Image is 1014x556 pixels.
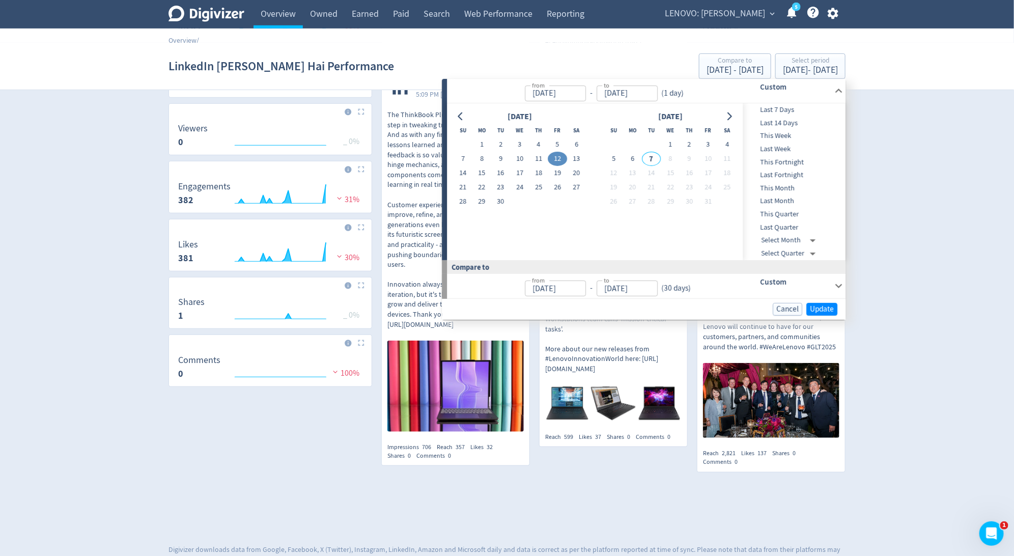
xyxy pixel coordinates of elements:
[491,152,510,166] button: 9
[642,195,661,209] button: 28
[454,181,472,195] button: 21
[454,124,472,138] th: Sunday
[743,222,844,233] span: Last Quarter
[567,166,586,181] button: 20
[168,36,196,45] a: Overview
[178,354,220,366] dt: Comments
[775,53,846,79] button: Select period[DATE]- [DATE]
[680,124,699,138] th: Thursday
[454,166,472,181] button: 14
[510,181,529,195] button: 24
[665,6,765,22] span: LENOVO: [PERSON_NAME]
[743,130,844,143] div: This Week
[178,194,193,206] strong: 382
[604,195,623,209] button: 26
[196,36,199,45] span: /
[718,152,737,166] button: 11
[743,103,844,260] nav: presets
[178,368,183,380] strong: 0
[718,166,737,181] button: 18
[703,458,743,466] div: Comments
[532,81,545,90] label: from
[718,181,737,195] button: 25
[1000,521,1008,530] span: 1
[178,296,205,308] dt: Shares
[510,152,529,166] button: 10
[472,195,491,209] button: 29
[567,152,586,166] button: 13
[661,124,680,138] th: Wednesday
[604,124,623,138] th: Sunday
[680,195,699,209] button: 30
[806,303,837,316] button: Update
[472,138,491,152] button: 1
[743,144,844,155] span: Last Week
[743,196,844,207] span: Last Month
[387,452,416,460] div: Shares
[470,443,498,452] div: Likes
[178,310,183,322] strong: 1
[545,385,682,422] img: https://media.cf.digivizer.com/images/linkedin-44529077-urn:li:share:7371860978876997632-3470f023...
[703,363,839,438] img: https://media.cf.digivizer.com/images/linkedin-44529077-urn:li:ugcPost:7378549290761228288-2db5b7...
[680,152,699,166] button: 9
[173,355,368,382] svg: Comments 0
[718,124,737,138] th: Saturday
[454,152,472,166] button: 7
[604,181,623,195] button: 19
[743,182,844,195] div: This Month
[718,138,737,152] button: 4
[173,124,368,151] svg: Viewers 0
[627,433,630,441] span: 0
[743,170,844,181] span: Last Fortnight
[532,276,545,285] label: from
[447,103,846,260] div: from-to(1 day)Custom
[334,194,359,205] span: 31%
[783,57,838,66] div: Select period
[743,157,844,168] span: This Fortnight
[707,57,764,66] div: Compare to
[743,143,844,156] div: Last Week
[510,124,529,138] th: Wednesday
[529,138,548,152] button: 4
[472,166,491,181] button: 15
[743,118,844,129] span: Last 14 Days
[607,433,636,441] div: Shares
[658,88,688,99] div: ( 1 day )
[586,88,597,99] div: -
[178,181,231,192] dt: Engagements
[529,181,548,195] button: 25
[454,109,468,124] button: Go to previous month
[636,433,676,441] div: Comments
[680,166,699,181] button: 16
[623,152,642,166] button: 6
[416,452,457,460] div: Comments
[178,239,198,251] dt: Likes
[178,136,183,148] strong: 0
[529,152,548,166] button: 11
[586,283,597,294] div: -
[979,521,1004,546] iframe: Intercom live chat
[661,181,680,195] button: 22
[330,368,341,376] img: negative-performance.svg
[548,166,567,181] button: 19
[548,124,567,138] th: Friday
[623,124,642,138] th: Monday
[487,443,493,451] span: 32
[387,443,437,452] div: Impressions
[699,152,718,166] button: 10
[783,66,838,75] div: [DATE] - [DATE]
[722,449,736,457] span: 2,821
[510,138,529,152] button: 3
[604,81,609,90] label: to
[680,181,699,195] button: 23
[655,110,686,124] div: [DATE]
[447,79,846,103] div: from-to(1 day)Custom
[699,195,718,209] button: 31
[623,181,642,195] button: 20
[358,224,364,231] img: Placeholder
[416,89,485,99] span: 5:09 PM [DATE] AEST
[623,166,642,181] button: 13
[343,310,359,320] span: _ 0%
[447,274,846,299] div: from-to(30 days)Custom
[529,166,548,181] button: 18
